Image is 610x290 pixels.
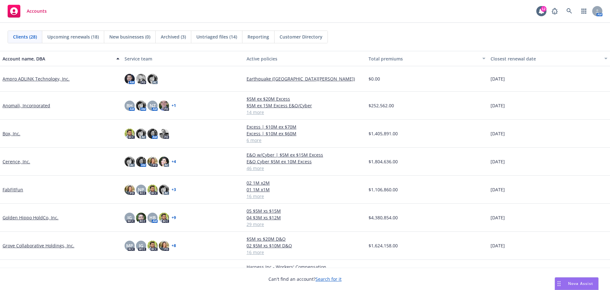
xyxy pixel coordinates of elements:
span: $1,804,636.00 [369,158,398,165]
a: Switch app [578,5,590,18]
span: Customer Directory [280,33,322,40]
img: photo [136,129,146,139]
a: Golden Hippo HoldCo, Inc. [3,214,58,221]
span: New businesses (0) [109,33,150,40]
span: HB [149,214,156,221]
span: [DATE] [491,75,505,82]
a: Accounts [5,2,49,20]
a: 14 more [247,109,363,116]
span: [DATE] [491,102,505,109]
span: BH [126,102,133,109]
span: Archived (3) [161,33,186,40]
a: Harness Inc - Workers' Compensation [247,264,363,270]
span: $1,405,891.00 [369,130,398,137]
img: photo [159,157,169,167]
a: Search [563,5,576,18]
span: [DATE] [491,214,505,221]
span: [DATE] [491,130,505,137]
img: photo [125,129,135,139]
a: 16 more [247,249,363,256]
a: Excess | $10M ex $70M [247,124,363,130]
a: Excess | $10M ex $60M [247,130,363,137]
a: Earthquake ([GEOGRAPHIC_DATA][PERSON_NAME]) [247,75,363,82]
button: Active policies [244,51,366,66]
img: photo [159,129,169,139]
span: Untriaged files (14) [196,33,237,40]
a: 16 more [247,193,363,200]
button: Closest renewal date [488,51,610,66]
a: 46 more [247,165,363,172]
a: E&O w/Cyber | $5M ex $15M Excess [247,152,363,158]
img: photo [136,74,146,84]
span: [DATE] [491,242,505,249]
img: photo [159,213,169,223]
span: [DATE] [491,186,505,193]
img: photo [136,101,146,111]
span: JG [139,242,143,249]
img: photo [125,157,135,167]
span: Reporting [247,33,269,40]
a: 01 1M x1M [247,186,363,193]
span: $1,624,158.00 [369,242,398,249]
div: 12 [541,6,546,12]
a: Anomali, Incorporated [3,102,50,109]
span: [DATE] [491,158,505,165]
img: photo [147,74,158,84]
img: photo [125,74,135,84]
span: Nova Assist [568,281,593,286]
img: photo [159,185,169,195]
span: $0.00 [369,75,380,82]
img: photo [159,241,169,251]
div: Active policies [247,55,363,62]
a: Box, Inc. [3,130,20,137]
a: $5M ex 15M Excess E&O/Cyber [247,102,363,109]
span: $4,380,854.00 [369,214,398,221]
img: photo [136,157,146,167]
img: photo [147,185,158,195]
div: Total premiums [369,55,478,62]
span: Clients (28) [13,33,37,40]
a: Cerence, Inc. [3,158,30,165]
a: + 8 [172,244,176,248]
button: Total premiums [366,51,488,66]
a: Search for it [315,276,342,282]
span: Upcoming renewals (18) [47,33,99,40]
a: + 4 [172,160,176,164]
img: photo [147,157,158,167]
a: Report a Bug [548,5,561,18]
img: photo [147,129,158,139]
a: 6 more [247,137,363,144]
span: NP [138,186,144,193]
span: Accounts [27,9,47,14]
a: + 9 [172,216,176,220]
a: 02 $5M xs $10M D&O [247,242,363,249]
span: Can't find an account? [268,276,342,282]
span: NZ [150,102,156,109]
div: Account name, DBA [3,55,112,62]
div: Drag to move [555,278,563,290]
a: FabFitFun [3,186,23,193]
a: 02 1M x2M [247,180,363,186]
a: 04 $3M xs $12M [247,214,363,221]
div: Closest renewal date [491,55,600,62]
button: Nova Assist [555,277,599,290]
a: Ampro ADLINK Technology, Inc. [3,75,70,82]
button: Service team [122,51,244,66]
a: E&O Cyber $5M ex 10M Excess [247,158,363,165]
span: MP [126,242,133,249]
a: + 1 [172,104,176,108]
span: $1,106,860.00 [369,186,398,193]
div: Service team [125,55,241,62]
a: $5M ex $20M Excess [247,95,363,102]
img: photo [136,213,146,223]
img: photo [159,101,169,111]
a: 05 $5M xs $15M [247,208,363,214]
span: $252,562.00 [369,102,394,109]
